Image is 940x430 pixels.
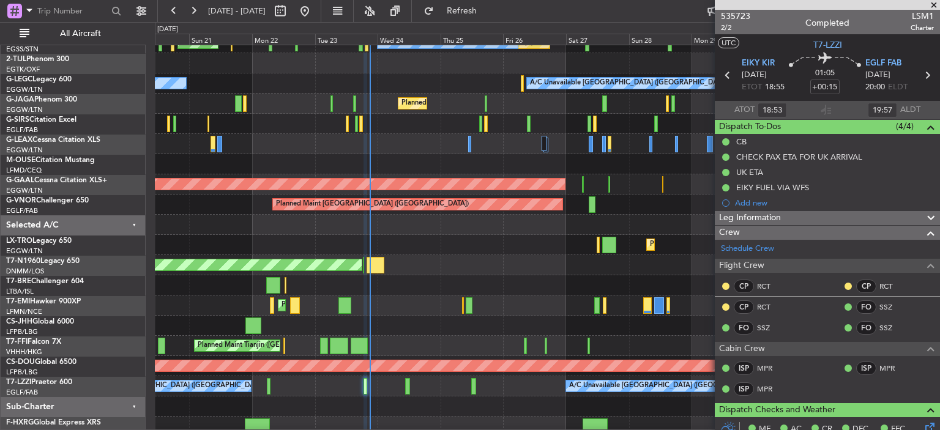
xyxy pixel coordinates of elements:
[865,81,885,94] span: 20:00
[32,29,129,38] span: All Aircraft
[6,358,35,366] span: CS-DOU
[6,307,42,316] a: LFMN/NCE
[6,267,44,276] a: DNMM/LOS
[856,280,876,293] div: CP
[6,278,31,285] span: T7-BRE
[879,322,907,333] a: SSZ
[6,258,80,265] a: T7-N1960Legacy 650
[37,2,108,20] input: Trip Number
[6,157,95,164] a: M-OUSECitation Mustang
[6,197,89,204] a: G-VNORChallenger 650
[6,186,43,195] a: EGGW/LTN
[721,243,774,255] a: Schedule Crew
[157,24,178,35] div: [DATE]
[6,237,32,245] span: LX-TRO
[6,116,76,124] a: G-SIRSCitation Excel
[6,298,30,305] span: T7-EMI
[719,342,765,356] span: Cabin Crew
[6,419,101,426] a: F-HXRGGlobal Express XRS
[6,388,38,397] a: EGLF/FAB
[6,278,84,285] a: T7-BREChallenger 604
[719,259,764,273] span: Flight Crew
[879,363,907,374] a: MPR
[441,34,504,45] div: Thu 25
[6,56,26,63] span: 2-TIJL
[718,37,739,48] button: UTC
[734,382,754,396] div: ISP
[815,67,835,80] span: 01:05
[282,296,398,314] div: Planned Maint [GEOGRAPHIC_DATA]
[911,23,934,33] span: Charter
[436,7,488,15] span: Refresh
[911,10,934,23] span: LSM1
[734,361,754,375] div: ISP
[6,368,38,377] a: LFPB/LBG
[719,403,835,417] span: Dispatch Checks and Weather
[6,347,42,357] a: VHHH/HKG
[805,17,849,29] div: Completed
[6,327,38,336] a: LFPB/LBG
[6,76,72,83] a: G-LEGCLegacy 600
[198,336,340,355] div: Planned Maint Tianjin ([GEOGRAPHIC_DATA])
[865,69,890,81] span: [DATE]
[6,136,32,144] span: G-LEAX
[692,34,755,45] div: Mon 29
[401,94,594,113] div: Planned Maint [GEOGRAPHIC_DATA] ([GEOGRAPHIC_DATA])
[6,287,34,296] a: LTBA/ISL
[735,198,934,208] div: Add new
[6,116,29,124] span: G-SIRS
[67,377,266,395] div: A/C Unavailable [GEOGRAPHIC_DATA] ([GEOGRAPHIC_DATA])
[856,300,876,314] div: FO
[530,74,729,92] div: A/C Unavailable [GEOGRAPHIC_DATA] ([GEOGRAPHIC_DATA])
[6,96,77,103] a: G-JAGAPhenom 300
[6,125,38,135] a: EGLF/FAB
[13,24,133,43] button: All Aircraft
[6,247,43,256] a: EGGW/LTN
[6,379,31,386] span: T7-LZZI
[734,321,754,335] div: FO
[6,298,81,305] a: T7-EMIHawker 900XP
[6,146,43,155] a: EGGW/LTN
[734,104,755,116] span: ATOT
[6,338,61,346] a: T7-FFIFalcon 7X
[629,34,692,45] div: Sun 28
[6,45,39,54] a: EGSS/STN
[566,34,629,45] div: Sat 27
[742,69,767,81] span: [DATE]
[6,166,42,175] a: LFMD/CEQ
[6,379,72,386] a: T7-LZZIPraetor 600
[6,419,34,426] span: F-HXRG
[6,358,76,366] a: CS-DOUGlobal 6500
[742,57,775,70] span: EIKY KIR
[650,235,843,254] div: Planned Maint [GEOGRAPHIC_DATA] ([GEOGRAPHIC_DATA])
[719,211,781,225] span: Leg Information
[6,237,72,245] a: LX-TROLegacy 650
[6,318,32,325] span: CS-JHH
[6,136,100,144] a: G-LEAXCessna Citation XLS
[736,152,862,162] div: CHECK PAX ETA FOR UK ARRIVAL
[569,377,768,395] div: A/C Unavailable [GEOGRAPHIC_DATA] ([GEOGRAPHIC_DATA])
[6,206,38,215] a: EGLF/FAB
[734,300,754,314] div: CP
[6,76,32,83] span: G-LEGC
[736,182,809,193] div: EIKY FUEL VIA WFS
[757,302,785,313] a: RCT
[6,338,28,346] span: T7-FFI
[719,120,781,134] span: Dispatch To-Dos
[6,258,40,265] span: T7-N1960
[879,281,907,292] a: RCT
[900,104,920,116] span: ALDT
[868,103,897,117] input: --:--
[758,103,787,117] input: --:--
[813,39,842,51] span: T7-LZZI
[721,23,750,33] span: 2/2
[127,34,190,45] div: Sat 20
[189,34,252,45] div: Sun 21
[734,280,754,293] div: CP
[896,120,914,133] span: (4/4)
[6,197,36,204] span: G-VNOR
[757,363,785,374] a: MPR
[6,56,69,63] a: 2-TIJLPhenom 300
[736,136,747,147] div: CB
[6,105,43,114] a: EGGW/LTN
